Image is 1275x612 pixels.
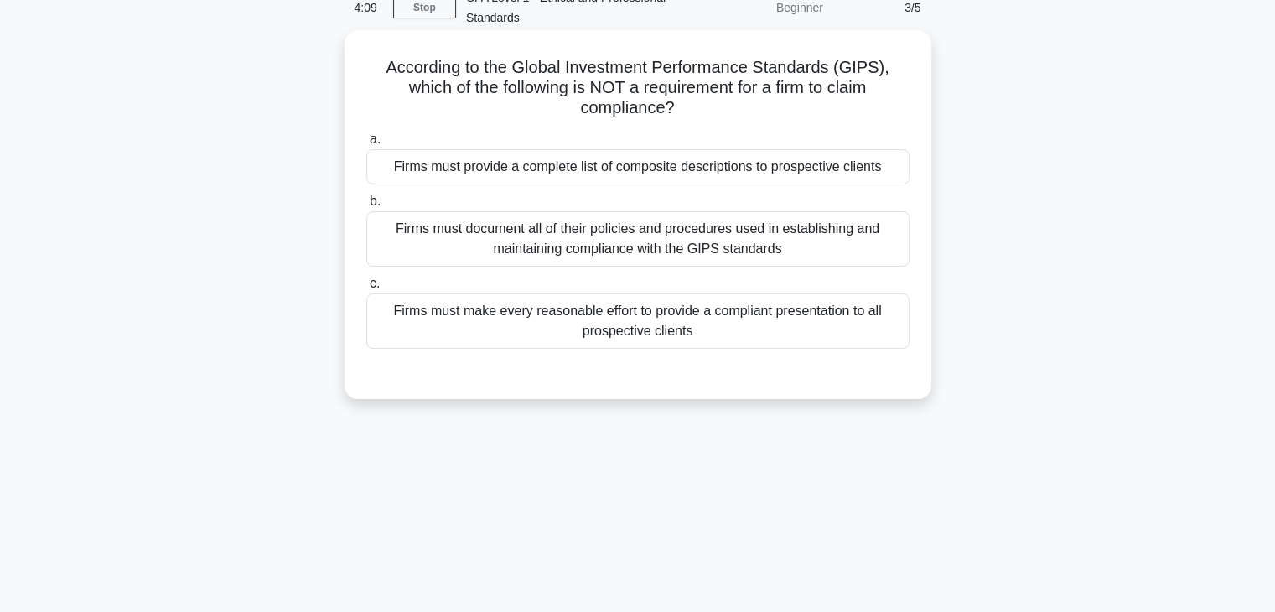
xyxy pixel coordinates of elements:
[366,211,910,267] div: Firms must document all of their policies and procedures used in establishing and maintaining com...
[370,194,381,208] span: b.
[365,57,911,119] h5: According to the Global Investment Performance Standards (GIPS), which of the following is NOT a ...
[370,132,381,146] span: a.
[366,149,910,184] div: Firms must provide a complete list of composite descriptions to prospective clients
[366,293,910,349] div: Firms must make every reasonable effort to provide a compliant presentation to all prospective cl...
[370,276,380,290] span: c.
